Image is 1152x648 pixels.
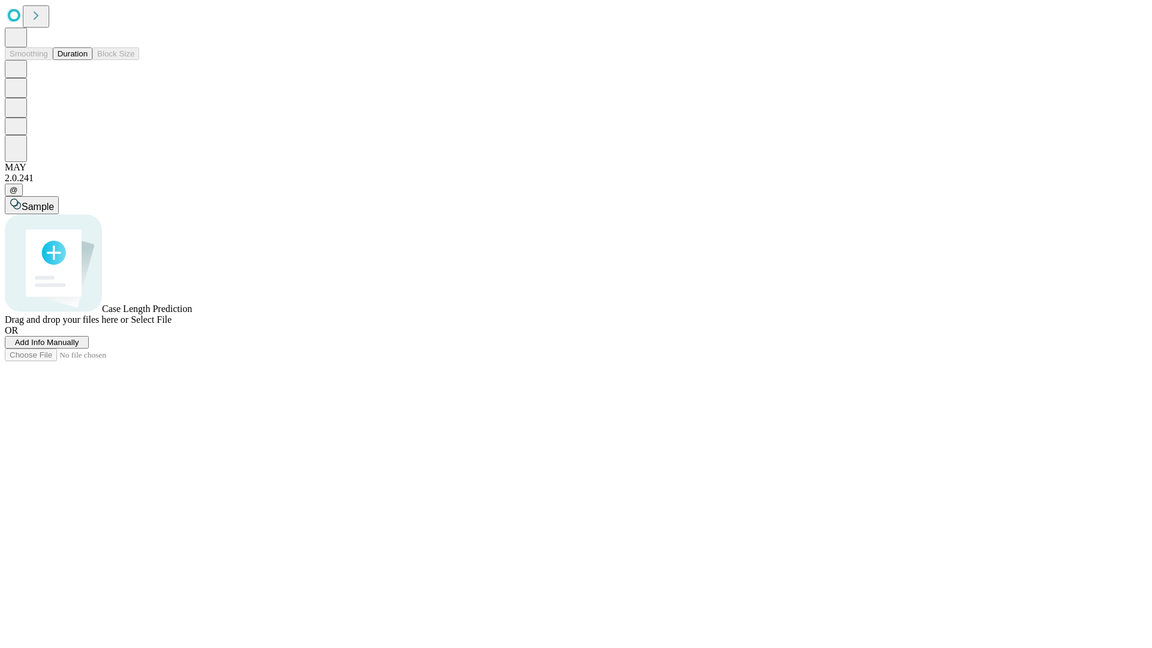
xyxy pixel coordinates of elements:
[5,325,18,335] span: OR
[5,173,1147,184] div: 2.0.241
[102,304,192,314] span: Case Length Prediction
[22,202,54,212] span: Sample
[5,184,23,196] button: @
[53,47,92,60] button: Duration
[5,196,59,214] button: Sample
[5,47,53,60] button: Smoothing
[5,314,128,325] span: Drag and drop your files here or
[15,338,79,347] span: Add Info Manually
[92,47,139,60] button: Block Size
[5,162,1147,173] div: MAY
[131,314,172,325] span: Select File
[5,336,89,349] button: Add Info Manually
[10,185,18,194] span: @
